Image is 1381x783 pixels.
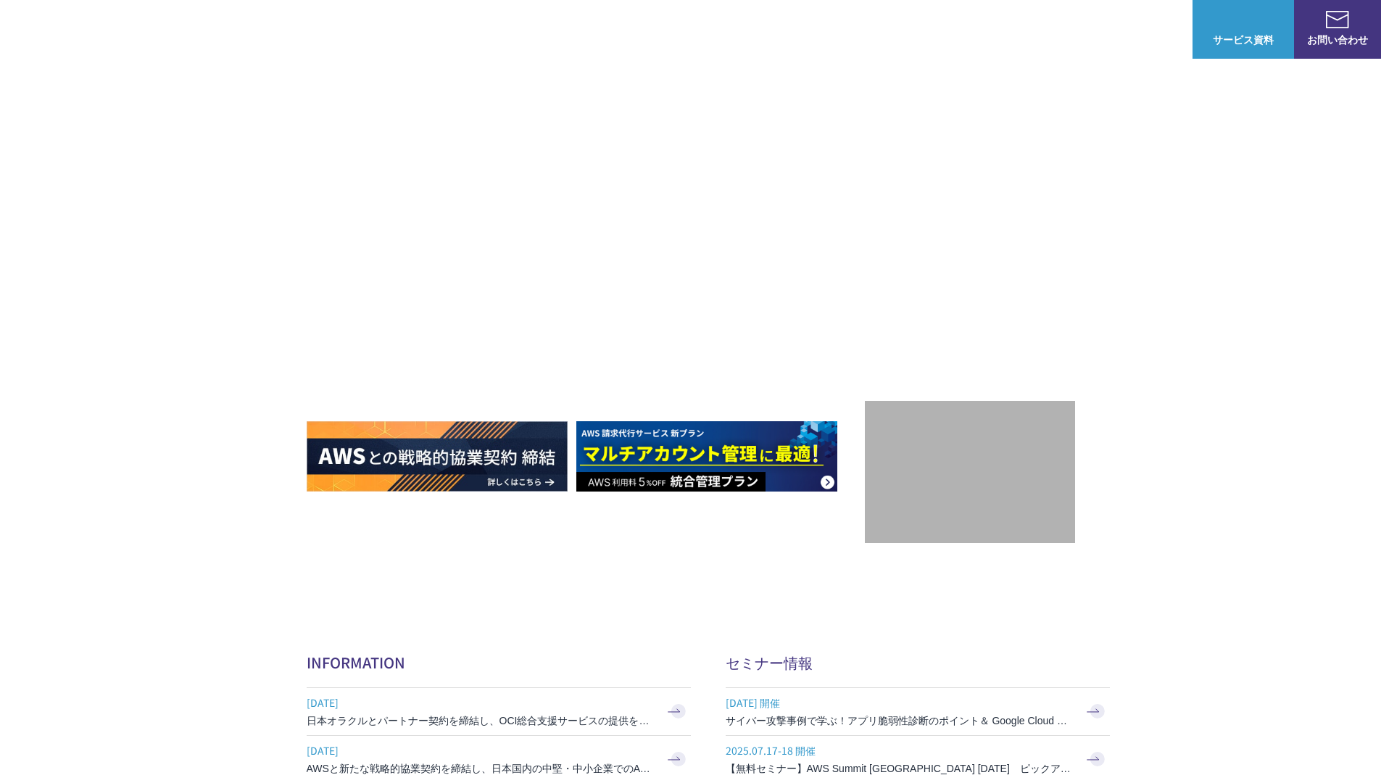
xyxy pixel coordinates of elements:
[755,22,810,37] p: サービス
[887,279,1053,335] p: 最上位プレミアティア サービスパートナー
[726,739,1074,761] span: 2025.07.17-18 開催
[1193,32,1294,47] span: サービス資料
[307,739,655,761] span: [DATE]
[576,421,837,492] img: AWS請求代行サービス 統合管理プラン
[1232,11,1255,28] img: AWS総合支援サービス C-Chorus サービス資料
[307,692,655,713] span: [DATE]
[1326,11,1349,28] img: お問い合わせ
[726,652,1110,673] h2: セミナー情報
[307,652,691,673] h2: INFORMATION
[984,22,1024,37] a: 導入事例
[726,692,1074,713] span: [DATE] 開催
[307,688,691,735] a: [DATE] 日本オラクルとパートナー契約を締結し、OCI総合支援サービスの提供を開始
[22,12,272,46] a: AWS総合支援サービス C-Chorus NHN テコラスAWS総合支援サービス
[307,713,655,728] h3: 日本オラクルとパートナー契約を締結し、OCI総合支援サービスの提供を開始
[726,761,1074,776] h3: 【無料セミナー】AWS Summit [GEOGRAPHIC_DATA] [DATE] ピックアップセッション
[1137,22,1178,37] a: ログイン
[307,160,865,224] p: AWSの導入からコスト削減、 構成・運用の最適化からデータ活用まで 規模や業種業態を問わない マネージドサービスで
[307,761,655,776] h3: AWSと新たな戦略的協業契約を締結し、日本国内の中堅・中小企業でのAWS活用を加速
[726,736,1110,783] a: 2025.07.17-18 開催 【無料セミナー】AWS Summit [GEOGRAPHIC_DATA] [DATE] ピックアップセッション
[307,421,568,492] img: AWSとの戦略的協業契約 締結
[1053,22,1108,37] p: ナレッジ
[1294,32,1381,47] span: お問い合わせ
[726,688,1110,735] a: [DATE] 開催 サイバー攻撃事例で学ぶ！アプリ脆弱性診断のポイント＆ Google Cloud セキュリティ対策
[839,22,955,37] p: 業種別ソリューション
[307,239,865,378] h1: AWS ジャーニーの 成功を実現
[167,14,272,44] span: NHN テコラス AWS総合支援サービス
[953,279,986,300] em: AWS
[726,713,1074,728] h3: サイバー攻撃事例で学ぶ！アプリ脆弱性診断のポイント＆ Google Cloud セキュリティ対策
[691,22,726,37] p: 強み
[905,131,1035,262] img: AWSプレミアティアサービスパートナー
[894,423,1046,529] img: 契約件数
[307,736,691,783] a: [DATE] AWSと新たな戦略的協業契約を締結し、日本国内の中堅・中小企業でのAWS活用を加速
